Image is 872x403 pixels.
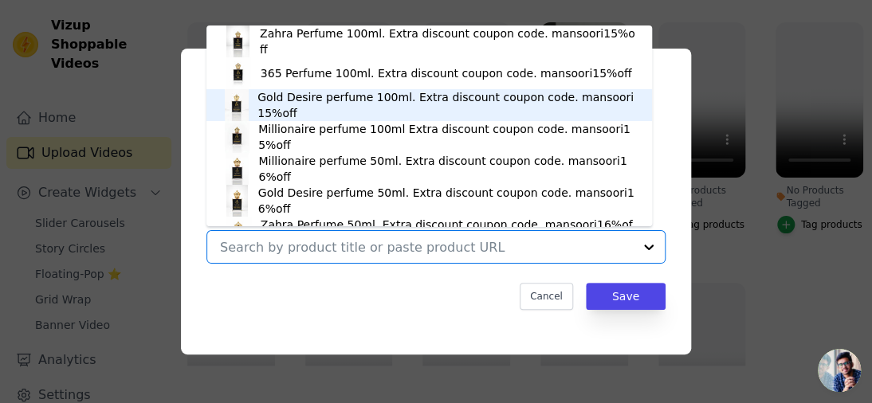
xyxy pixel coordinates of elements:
div: Zahra Perfume 100ml. Extra discount coupon code. mansoori15%off [260,25,636,57]
div: 365 Perfume 100ml. Extra discount coupon code. mansoori15%off [261,65,632,81]
img: product thumbnail [222,153,253,185]
img: product thumbnail [222,185,252,217]
img: product thumbnail [222,89,251,121]
img: product thumbnail [222,217,254,248]
input: Search by product title or paste product URL [220,240,633,255]
div: Zahra Perfume 50ml. Extra discount coupon code. mansoori16%off [261,217,636,248]
div: Gold Desire perfume 100ml. Extra discount coupon code. mansoori15%off [257,89,636,121]
div: Millionaire perfume 50ml. Extra discount coupon code. mansoori16%off [258,153,636,185]
button: Cancel [520,283,573,310]
button: Save [586,283,666,310]
div: Millionaire perfume 100ml Extra discount coupon code. mansoori15%off [258,121,636,153]
div: Open chat [818,349,861,392]
img: product thumbnail [222,121,252,153]
img: product thumbnail [222,57,254,89]
img: product thumbnail [222,25,253,57]
div: Gold Desire perfume 50ml. Extra discount coupon code. mansoori16%off [258,185,636,217]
